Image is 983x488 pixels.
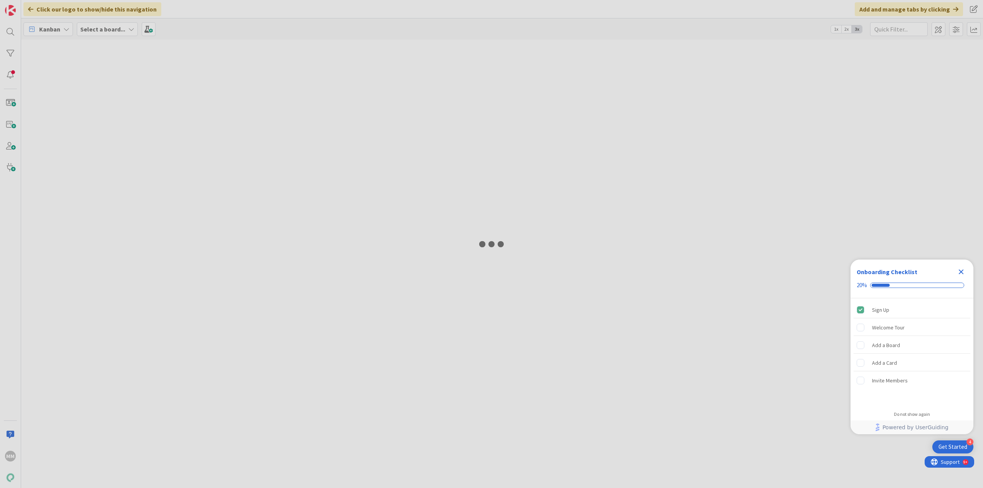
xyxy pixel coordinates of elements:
[955,266,967,278] div: Close Checklist
[872,305,889,314] div: Sign Up
[854,372,970,389] div: Invite Members is incomplete.
[851,260,973,434] div: Checklist Container
[854,420,970,434] a: Powered by UserGuiding
[851,420,973,434] div: Footer
[854,301,970,318] div: Sign Up is complete.
[857,267,917,276] div: Onboarding Checklist
[872,376,908,385] div: Invite Members
[857,282,867,289] div: 20%
[16,1,35,10] span: Support
[932,440,973,453] div: Open Get Started checklist, remaining modules: 4
[854,354,970,371] div: Add a Card is incomplete.
[854,319,970,336] div: Welcome Tour is incomplete.
[882,423,948,432] span: Powered by UserGuiding
[854,337,970,354] div: Add a Board is incomplete.
[894,411,930,417] div: Do not show again
[857,282,967,289] div: Checklist progress: 20%
[872,358,897,367] div: Add a Card
[39,3,43,9] div: 9+
[872,323,905,332] div: Welcome Tour
[872,341,900,350] div: Add a Board
[851,298,973,406] div: Checklist items
[966,438,973,445] div: 4
[938,443,967,451] div: Get Started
